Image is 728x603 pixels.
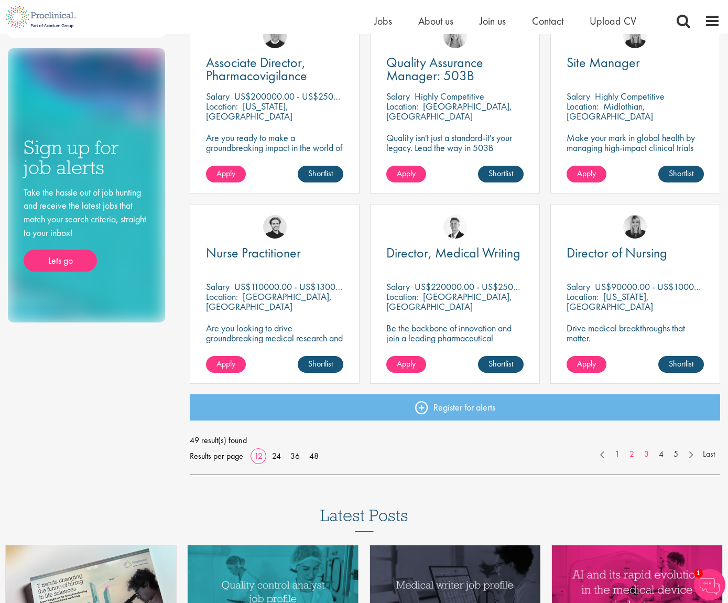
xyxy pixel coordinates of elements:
span: Location: [567,100,599,112]
p: [US_STATE], [GEOGRAPHIC_DATA] [567,290,653,313]
span: Apply [397,168,416,179]
a: 3 [639,448,654,460]
span: Apply [577,358,596,369]
a: Shortlist [298,356,343,373]
span: Salary [206,90,230,102]
span: Site Manager [567,53,640,71]
p: US$200000.00 - US$250000.00 per annum [234,90,401,102]
a: Nurse Practitioner [206,246,343,260]
p: US$220000.00 - US$250000.00 per annum [415,281,581,293]
span: Apply [577,168,596,179]
a: Lets go [24,250,97,272]
img: Chatbot [694,569,725,600]
a: About us [418,14,453,28]
img: Bo Forsen [263,25,287,48]
span: Location: [567,290,599,303]
a: 36 [287,450,303,461]
span: Apply [397,358,416,369]
a: Associate Director, Pharmacovigilance [206,56,343,82]
p: Make your mark in global health by managing high-impact clinical trials with a leading CRO. [567,133,704,163]
p: Highly Competitive [595,90,665,102]
a: Apply [567,166,606,182]
p: Are you looking to drive groundbreaking medical research and make a real impact-join our client a... [206,323,343,373]
img: Shannon Briggs [443,25,467,48]
span: Location: [386,290,418,303]
span: Salary [567,90,590,102]
p: [GEOGRAPHIC_DATA], [GEOGRAPHIC_DATA] [386,100,512,122]
a: Shortlist [298,166,343,182]
p: Quality isn't just a standard-it's your legacy. Lead the way in 503B excellence. [386,133,524,163]
span: Salary [206,281,230,293]
a: Last [698,448,720,460]
a: Join us [480,14,506,28]
a: 5 [668,448,683,460]
img: Nico Kohlwes [263,215,287,239]
span: Results per page [190,448,243,464]
a: Shortlist [478,166,524,182]
p: US$110000.00 - US$130000.00 per annum [234,281,398,293]
a: Director, Medical Writing [386,246,524,260]
p: Highly Competitive [415,90,484,102]
h3: Latest Posts [320,507,408,532]
span: Associate Director, Pharmacovigilance [206,53,307,84]
span: Apply [216,358,235,369]
span: Apply [216,168,235,179]
a: Shortlist [658,356,704,373]
p: Drive medical breakthroughs that matter. [567,323,704,343]
img: Janelle Jones [623,215,647,239]
a: Apply [206,166,246,182]
span: Quality Assurance Manager: 503B [386,53,483,84]
span: Nurse Practitioner [206,244,301,262]
span: 49 result(s) found [190,433,720,448]
a: Quality Assurance Manager: 503B [386,56,524,82]
a: Contact [532,14,563,28]
a: 4 [654,448,669,460]
h3: Sign up for job alerts [24,137,149,178]
a: Shortlist [658,166,704,182]
div: Take the hassle out of job hunting and receive the latest jobs that match your search criteria, s... [24,186,149,272]
span: Location: [206,100,238,112]
img: George Watson [443,215,467,239]
a: 1 [610,448,625,460]
a: Site Manager [567,56,704,69]
a: 12 [251,450,266,461]
span: Salary [386,281,410,293]
a: Upload CV [590,14,636,28]
a: Director of Nursing [567,246,704,260]
a: Apply [386,166,426,182]
p: Midlothian, [GEOGRAPHIC_DATA] [567,100,653,122]
span: Salary [386,90,410,102]
span: Location: [386,100,418,112]
span: Salary [567,281,590,293]
p: Be the backbone of innovation and join a leading pharmaceutical company to help keep life-changin... [386,323,524,363]
p: [GEOGRAPHIC_DATA], [GEOGRAPHIC_DATA] [206,290,332,313]
a: Apply [567,356,606,373]
span: Location: [206,290,238,303]
a: Jobs [374,14,392,28]
a: Register for alerts [190,394,720,421]
span: 1 [694,569,703,578]
span: Director of Nursing [567,244,667,262]
a: 24 [268,450,285,461]
span: Director, Medical Writing [386,244,520,262]
a: Apply [386,356,426,373]
a: 2 [624,448,639,460]
p: [US_STATE], [GEOGRAPHIC_DATA] [206,100,292,122]
a: Shortlist [478,356,524,373]
p: Are you ready to make a groundbreaking impact in the world of biotechnology? Join a growing compa... [206,133,343,182]
img: Janelle Jones [623,25,647,48]
p: [GEOGRAPHIC_DATA], [GEOGRAPHIC_DATA] [386,290,512,313]
a: 48 [306,450,322,461]
a: Apply [206,356,246,373]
